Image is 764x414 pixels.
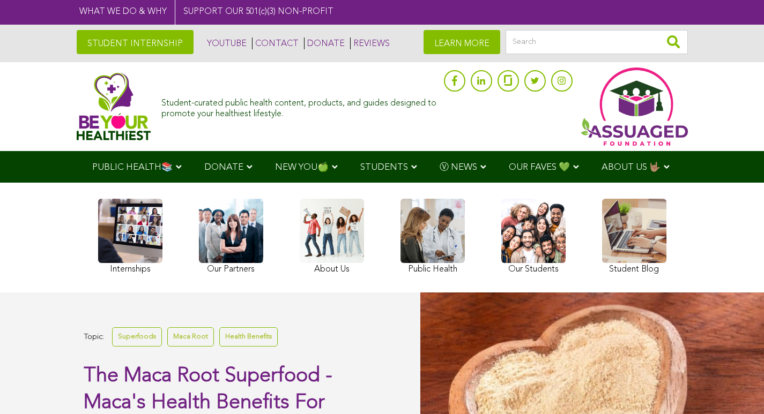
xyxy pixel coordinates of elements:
a: YOUTUBE [204,37,247,49]
span: STUDENTS [360,163,408,172]
div: Student-curated public health content, products, and guides designed to promote your healthiest l... [161,93,438,119]
span: Topic: [84,330,104,344]
a: Health Benefits [219,327,278,346]
span: PUBLIC HEALTH📚 [92,163,173,172]
a: DONATE [304,37,345,49]
img: Assuaged [77,72,151,140]
span: OUR FAVES 💚 [509,163,570,172]
img: glassdoor [504,75,511,86]
input: Search [506,30,688,54]
img: Assuaged App [581,67,688,146]
span: ABOUT US 🤟🏽 [602,163,661,172]
a: Superfoods [112,327,162,346]
a: LEARN MORE [424,30,500,54]
span: DONATE [204,163,243,172]
span: NEW YOU🍏 [275,163,329,172]
span: Ⓥ NEWS [440,163,477,172]
iframe: Chat Widget [710,363,764,414]
a: Maca Root [167,327,214,346]
a: STUDENT INTERNSHIP [77,30,194,54]
a: CONTACT [252,37,299,49]
a: REVIEWS [350,37,390,49]
div: Navigation Menu [77,151,688,183]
